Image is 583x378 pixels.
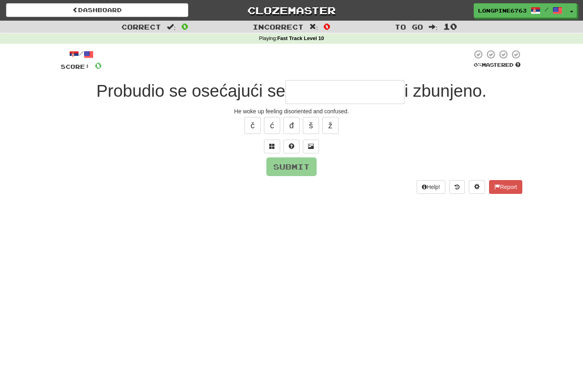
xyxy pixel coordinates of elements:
span: Correct [121,23,161,31]
div: He woke up feeling disoriented and confused. [61,107,522,115]
span: : [167,23,176,30]
span: : [309,23,318,30]
a: Clozemaster [200,3,383,17]
div: / [61,49,102,59]
span: Score: [61,63,90,70]
span: 0 [95,60,102,70]
button: đ [283,117,300,134]
strong: Fast Track Level 10 [277,36,324,41]
span: LongPine6763 [478,7,527,14]
span: To go [395,23,423,31]
button: č [245,117,261,134]
span: Incorrect [253,23,304,31]
span: Probudio se osećajući se [96,81,285,100]
span: i zbunjeno. [404,81,487,100]
span: : [429,23,438,30]
span: 10 [443,21,457,31]
button: Report [489,180,522,194]
span: 0 [323,21,330,31]
button: Submit [266,157,317,176]
div: Mastered [472,62,522,69]
a: LongPine6763 / [474,3,567,18]
button: ž [322,117,338,134]
span: / [545,6,549,12]
button: Switch sentence to multiple choice alt+p [264,140,280,153]
button: ć [264,117,280,134]
span: 0 % [474,62,482,68]
button: Single letter hint - you only get 1 per sentence and score half the points! alt+h [283,140,300,153]
span: 0 [181,21,188,31]
button: š [303,117,319,134]
button: Help! [417,180,445,194]
button: Show image (alt+x) [303,140,319,153]
a: Dashboard [6,3,188,17]
button: Round history (alt+y) [449,180,465,194]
